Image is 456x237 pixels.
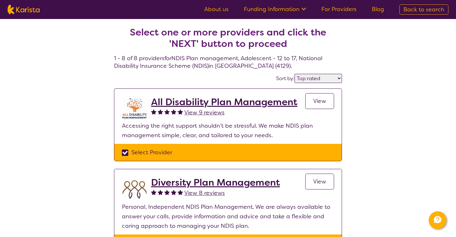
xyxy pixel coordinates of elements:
button: Channel Menu [429,211,446,229]
img: fullstar [171,109,176,114]
img: fullstar [151,189,156,195]
a: Diversity Plan Management [151,177,280,188]
img: fullstar [178,189,183,195]
img: duqvjtfkvnzb31ymex15.png [122,177,147,202]
span: Back to search [403,6,444,13]
a: For Providers [321,5,357,13]
p: Personal, Independent NDIS Plan Management. We are always available to answer your calls, provide... [122,202,334,231]
a: Funding Information [244,5,306,13]
img: Karista logo [8,5,40,14]
img: fullstar [151,109,156,114]
a: Back to search [399,4,448,15]
span: View [313,97,326,105]
h2: Select one or more providers and click the 'NEXT' button to proceed [122,27,334,49]
a: View 9 reviews [184,108,225,117]
img: at5vqv0lot2lggohlylh.jpg [122,96,147,121]
a: View [305,174,334,189]
span: View 8 reviews [184,189,225,197]
span: View 9 reviews [184,109,225,116]
img: fullstar [164,109,170,114]
a: All Disability Plan Management [151,96,297,108]
p: Accessing the right support shouldn’t be stressful. We make NDIS plan management simple, clear, a... [122,121,334,140]
h4: 1 - 8 of 8 providers for NDIS Plan management , Adolescent - 12 to 17 , National Disability Insur... [114,11,342,70]
img: fullstar [158,189,163,195]
img: fullstar [164,189,170,195]
a: View [305,93,334,109]
span: View [313,178,326,185]
img: fullstar [171,189,176,195]
a: About us [204,5,229,13]
a: Blog [372,5,384,13]
img: fullstar [158,109,163,114]
label: Sort by: [276,75,294,82]
img: fullstar [178,109,183,114]
a: View 8 reviews [184,188,225,198]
